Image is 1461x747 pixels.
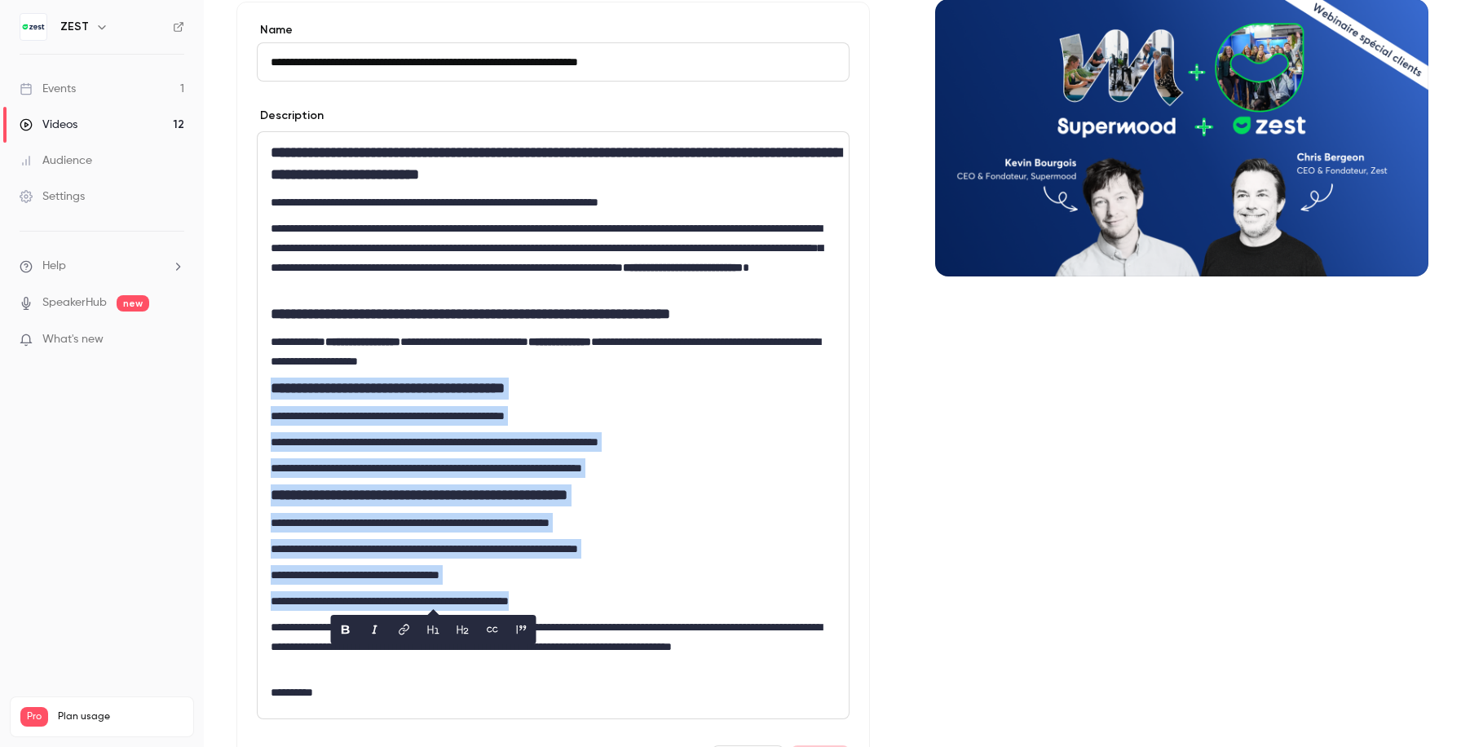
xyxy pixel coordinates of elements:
[258,132,849,718] div: editor
[42,258,66,275] span: Help
[165,333,184,347] iframe: Noticeable Trigger
[42,331,104,348] span: What's new
[20,152,92,169] div: Audience
[20,188,85,205] div: Settings
[257,22,850,38] label: Name
[257,108,324,124] label: Description
[20,258,184,275] li: help-dropdown-opener
[509,617,535,643] button: blockquote
[20,117,77,133] div: Videos
[20,14,46,40] img: ZEST
[58,710,183,723] span: Plan usage
[117,295,149,312] span: new
[362,617,388,643] button: italic
[333,617,359,643] button: bold
[42,294,107,312] a: SpeakerHub
[257,131,850,719] section: description
[391,617,417,643] button: link
[20,707,48,727] span: Pro
[60,19,89,35] h6: ZEST
[20,81,76,97] div: Events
